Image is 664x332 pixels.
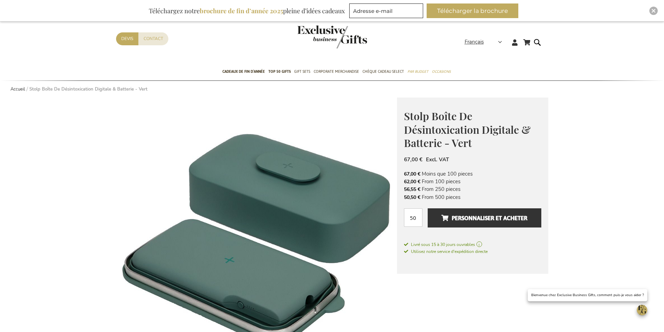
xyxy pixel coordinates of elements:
span: Occasions [432,68,451,75]
div: Close [649,7,658,15]
img: Exclusive Business gifts logo [297,25,367,48]
span: Cadeaux de fin d’année [222,68,265,75]
li: From 250 pieces [404,185,541,193]
li: From 500 pieces [404,193,541,201]
li: Moins que 100 pieces [404,170,541,178]
button: Télécharger la brochure [427,3,518,18]
button: Personnaliser et acheter [428,208,541,227]
span: Personnaliser et acheter [441,213,527,224]
a: Livré sous 15 à 30 jours ouvrables [404,241,541,248]
span: Corporate Merchandise [314,68,359,75]
span: 67,00 € [404,156,422,163]
a: Contact [138,32,168,45]
span: Stolp Boîte De Désintoxication Digitale & Batterie - Vert [404,109,531,150]
a: store logo [297,25,332,48]
a: Accueil [10,86,25,92]
strong: Stolp Boîte De Désintoxication Digitale & Batterie - Vert [29,86,147,92]
span: Français [465,38,484,46]
form: marketing offers and promotions [349,3,425,20]
b: brochure de fin d’année 2025 [200,7,283,15]
a: Devis [116,32,138,45]
a: Utilisez notre service d'expédition directe [404,248,488,255]
span: TOP 50 Gifts [268,68,291,75]
span: 56,55 € [404,186,420,193]
li: From 100 pieces [404,178,541,185]
span: Utilisez notre service d'expédition directe [404,249,488,254]
div: Français [465,38,506,46]
img: Close [651,9,656,13]
span: 50,50 € [404,194,420,201]
span: Par budget [407,68,428,75]
input: Adresse e-mail [349,3,423,18]
span: 67,00 € [404,171,420,177]
input: Qté [404,208,422,227]
div: Téléchargez notre pleine d’idées cadeaux [146,3,348,18]
span: 62,00 € [404,178,420,185]
span: Excl. VAT [426,156,449,163]
span: Gift Sets [294,68,310,75]
span: Chèque Cadeau Select [362,68,404,75]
